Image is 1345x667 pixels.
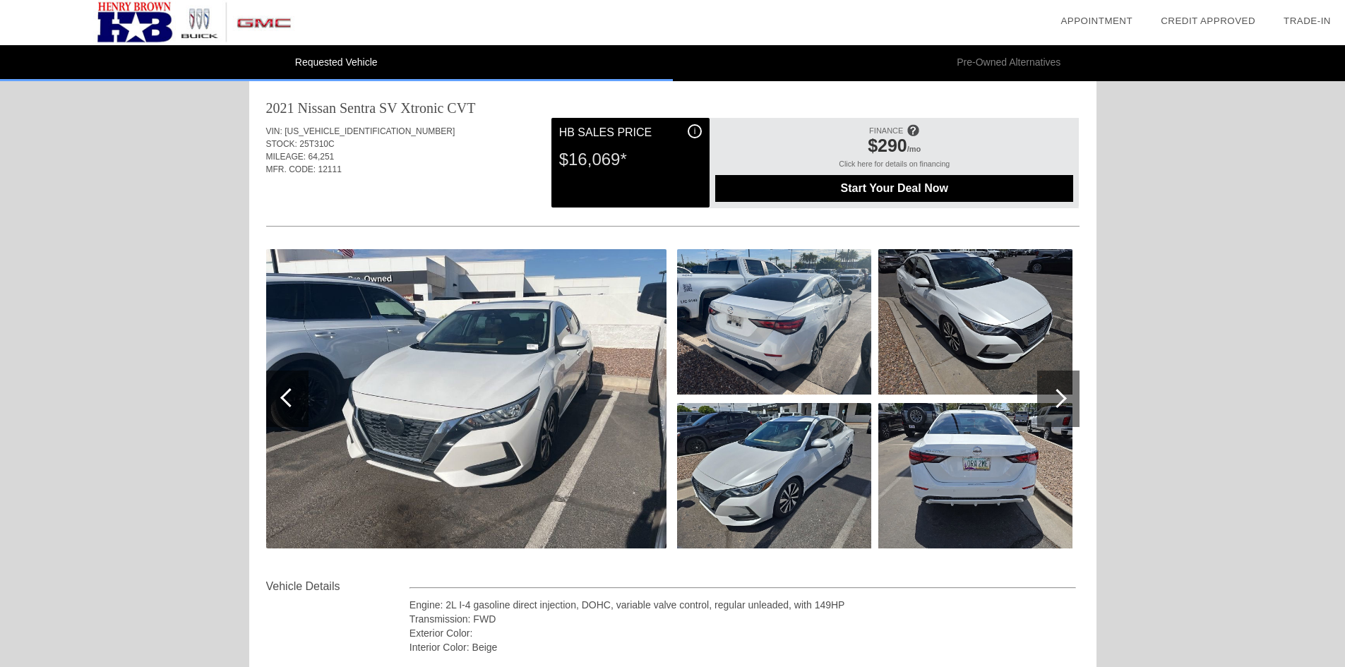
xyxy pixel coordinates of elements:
div: Click here for details on financing [715,160,1073,175]
span: $290 [868,136,907,155]
span: Start Your Deal Now [733,182,1056,195]
span: MFR. CODE: [266,164,316,174]
div: /mo [722,136,1066,160]
span: MILEAGE: [266,152,306,162]
span: 25T310C [299,139,334,149]
div: Exterior Color: [410,626,1077,640]
img: 3.jpg [677,403,871,548]
span: STOCK: [266,139,297,149]
div: Transmission: FWD [410,612,1077,626]
span: i [694,126,696,136]
span: 12111 [318,164,342,174]
span: [US_VEHICLE_IDENTIFICATION_NUMBER] [285,126,455,136]
img: 2.jpg [677,249,871,395]
div: HB Sales Price [559,124,702,141]
img: 4.jpg [878,249,1072,395]
a: Trade-In [1284,16,1331,26]
span: VIN: [266,126,282,136]
a: Credit Approved [1161,16,1255,26]
div: Interior Color: Beige [410,640,1077,654]
img: 5.jpg [878,403,1072,548]
div: SV Xtronic CVT [379,98,475,118]
div: Quoted on [DATE] 5:06:15 PM [266,184,1080,207]
div: 2021 Nissan Sentra [266,98,376,118]
div: $16,069* [559,141,702,178]
div: Engine: 2L I-4 gasoline direct injection, DOHC, variable valve control, regular unleaded, with 149HP [410,598,1077,612]
span: 64,251 [309,152,335,162]
a: Appointment [1060,16,1132,26]
div: Vehicle Details [266,578,410,595]
img: 1.jpg [266,249,666,548]
span: FINANCE [869,126,903,135]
